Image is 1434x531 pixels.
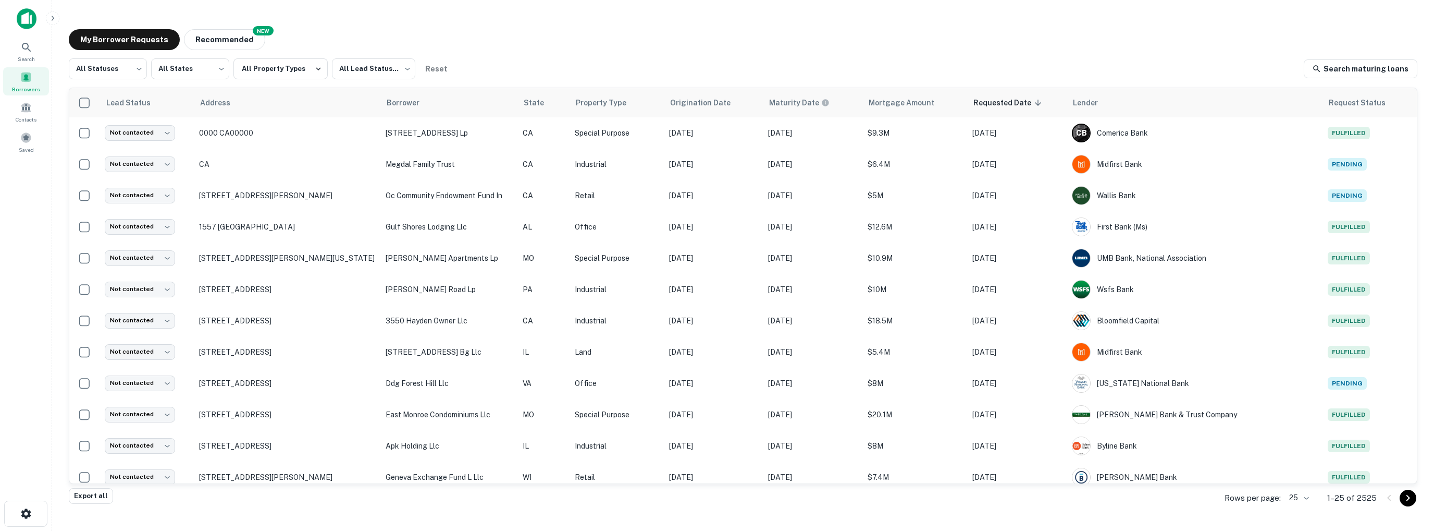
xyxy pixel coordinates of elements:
img: picture [1072,343,1090,361]
p: [DATE] [972,409,1061,420]
div: Maturity dates displayed may be estimated. Please contact the lender for the most accurate maturi... [769,97,830,108]
iframe: Chat Widget [1382,414,1434,464]
p: $18.5M [868,315,962,327]
p: [DATE] [669,315,758,327]
button: Recommended [184,29,265,50]
p: [STREET_ADDRESS] [199,285,375,294]
div: [PERSON_NAME] Bank [1072,468,1318,487]
p: MO [523,252,564,264]
span: Address [200,96,244,109]
p: VA [523,378,564,389]
p: AL [523,221,564,233]
span: Saved [19,146,34,154]
p: $20.1M [868,409,962,420]
span: Search [18,55,35,63]
p: [DATE] [972,440,1061,452]
span: Fulfilled [1328,252,1370,264]
div: Not contacted [105,469,175,485]
p: [DATE] [768,440,857,452]
p: WI [523,472,564,483]
p: [DATE] [972,252,1061,264]
p: [DATE] [669,472,758,483]
img: picture [1072,218,1090,236]
p: [PERSON_NAME] apartments lp [386,252,512,264]
p: [STREET_ADDRESS][PERSON_NAME][US_STATE] [199,254,375,263]
p: $5.4M [868,346,962,358]
img: picture [1072,406,1090,424]
span: Fulfilled [1328,283,1370,296]
span: Pending [1328,377,1367,390]
span: Borrowers [12,85,40,93]
p: ddg forest hill llc [386,378,512,389]
span: Origination Date [670,96,744,109]
p: Industrial [575,440,659,452]
span: Fulfilled [1328,408,1370,421]
p: [DATE] [768,221,857,233]
th: Requested Date [967,88,1067,117]
p: 3550 hayden owner llc [386,315,512,327]
p: [DATE] [972,221,1061,233]
p: [DATE] [768,159,857,170]
p: [STREET_ADDRESS] [199,347,375,357]
p: 1557 [GEOGRAPHIC_DATA] [199,222,375,232]
th: Address [194,88,380,117]
p: [DATE] [768,378,857,389]
p: [DATE] [669,409,758,420]
p: [DATE] [768,190,857,201]
div: UMB Bank, National Association [1072,249,1318,268]
p: CA [523,159,564,170]
p: Industrial [575,315,659,327]
p: PA [523,284,564,295]
p: Industrial [575,159,659,170]
h6: Maturity Date [769,97,819,108]
div: Midfirst Bank [1072,343,1318,361]
p: Industrial [575,284,659,295]
p: [DATE] [768,346,857,358]
a: Search maturing loans [1304,59,1417,78]
p: [STREET_ADDRESS] [199,379,375,388]
p: MO [523,409,564,420]
p: Office [575,221,659,233]
th: Property Type [570,88,664,117]
img: picture [1072,281,1090,298]
p: CA [523,190,564,201]
p: [DATE] [669,284,758,295]
p: [DATE] [972,284,1061,295]
span: Maturity dates displayed may be estimated. Please contact the lender for the most accurate maturi... [769,97,843,108]
p: [DATE] [972,127,1061,139]
p: [DATE] [972,378,1061,389]
img: picture [1072,312,1090,330]
div: [US_STATE] National Bank [1072,374,1318,393]
p: [STREET_ADDRESS] bg llc [386,346,512,358]
a: Search [3,37,49,65]
span: Request Status [1329,96,1400,109]
div: Not contacted [105,438,175,453]
span: Pending [1328,189,1367,202]
img: picture [1072,249,1090,267]
p: [DATE] [768,127,857,139]
p: [STREET_ADDRESS] lp [386,127,512,139]
p: Special Purpose [575,252,659,264]
p: [DATE] [972,190,1061,201]
span: Requested Date [973,96,1045,109]
div: Saved [3,128,49,156]
span: Fulfilled [1328,440,1370,452]
p: Land [575,346,659,358]
p: [DATE] [669,190,758,201]
p: [DATE] [669,159,758,170]
p: [STREET_ADDRESS][PERSON_NAME] [199,473,375,482]
p: [DATE] [669,440,758,452]
img: capitalize-icon.png [17,8,36,29]
p: $10M [868,284,962,295]
span: Pending [1328,158,1367,171]
p: Office [575,378,659,389]
p: [DATE] [669,252,758,264]
p: $8M [868,440,962,452]
img: picture [1072,437,1090,455]
p: 0000 CA00000 [199,128,375,138]
div: NEW [253,26,274,35]
a: Borrowers [3,67,49,95]
button: Reset [419,58,453,79]
span: Contacts [16,115,36,124]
